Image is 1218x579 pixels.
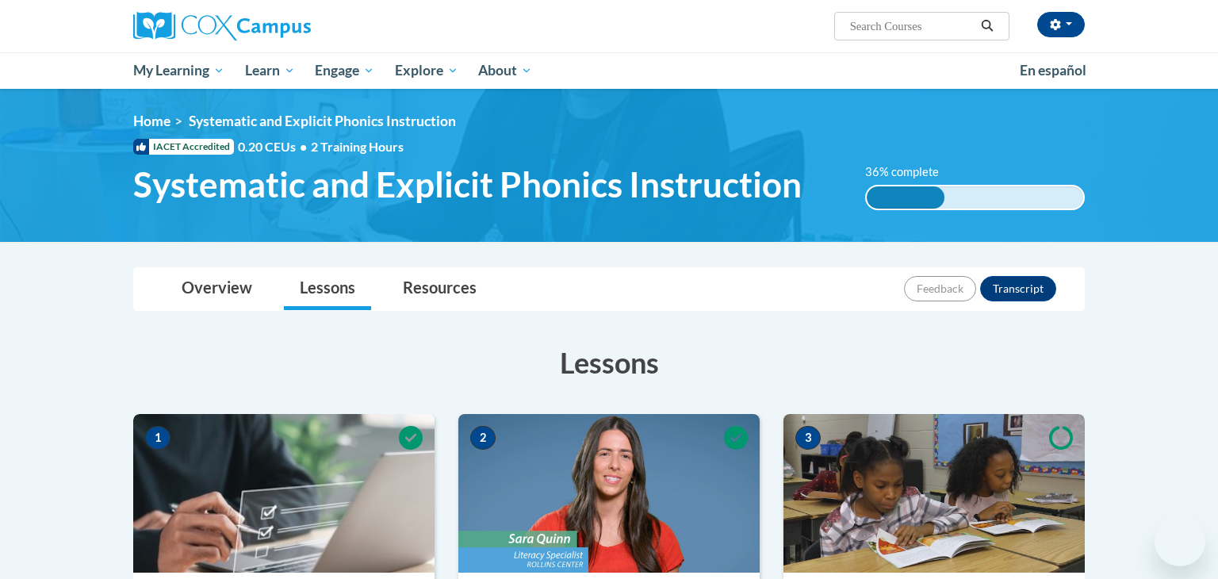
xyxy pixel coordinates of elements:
span: 0.20 CEUs [238,138,311,155]
button: Account Settings [1037,12,1085,37]
button: Search [975,17,999,36]
a: Overview [166,268,268,310]
a: Learn [235,52,305,89]
h3: Lessons [133,343,1085,382]
span: About [478,61,532,80]
span: • [300,139,307,154]
a: Explore [385,52,469,89]
a: Engage [304,52,385,89]
span: Learn [245,61,295,80]
a: Lessons [284,268,371,310]
a: Home [133,113,170,129]
a: My Learning [123,52,235,89]
a: Cox Campus [133,12,435,40]
span: 1 [145,426,170,450]
a: En español [1009,54,1097,87]
span: Explore [395,61,458,80]
span: En español [1020,62,1086,79]
img: Cox Campus [133,12,311,40]
a: About [469,52,543,89]
div: 36% complete [867,186,944,209]
a: Resources [387,268,492,310]
input: Search Courses [848,17,975,36]
span: My Learning [133,61,224,80]
button: Feedback [904,276,976,301]
span: 2 Training Hours [311,139,404,154]
img: Course Image [133,414,435,573]
span: 2 [470,426,496,450]
span: Systematic and Explicit Phonics Instruction [133,163,802,205]
img: Course Image [458,414,760,573]
div: Main menu [109,52,1109,89]
span: 3 [795,426,821,450]
span: Systematic and Explicit Phonics Instruction [189,113,456,129]
label: 36% complete [865,163,956,181]
iframe: Button to launch messaging window [1155,516,1205,566]
button: Transcript [980,276,1056,301]
span: Engage [315,61,374,80]
img: Course Image [783,414,1085,573]
span: IACET Accredited [133,139,234,155]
